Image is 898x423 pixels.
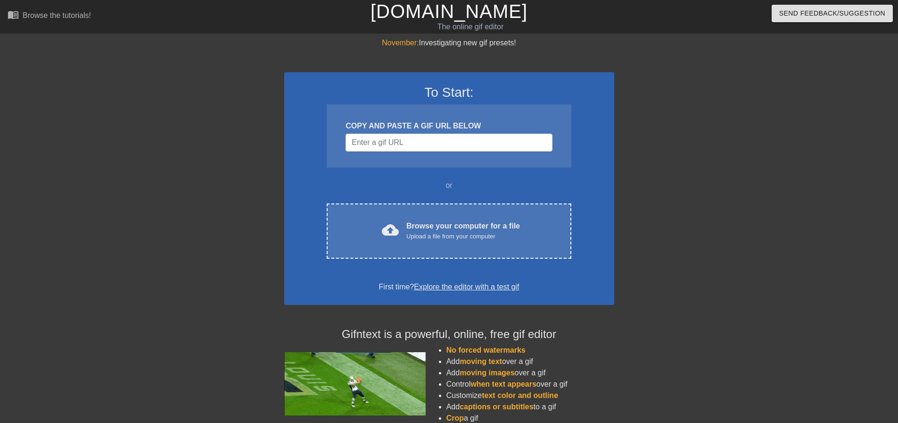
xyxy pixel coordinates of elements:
span: text color and outline [482,391,558,399]
a: Explore the editor with a test gif [414,283,519,291]
span: moving text [460,357,502,365]
div: Browse the tutorials! [23,11,91,19]
span: No forced watermarks [446,346,526,354]
span: captions or subtitles [460,403,533,411]
div: First time? [297,281,602,293]
div: or [309,180,590,191]
div: The online gif editor [304,21,637,33]
div: COPY AND PASTE A GIF URL BELOW [346,120,552,132]
a: [DOMAIN_NAME] [371,1,527,22]
span: when text appears [470,380,536,388]
input: Username [346,134,552,152]
span: moving images [460,369,514,377]
a: Browse the tutorials! [8,9,91,24]
img: football_small.gif [284,352,426,415]
button: Send Feedback/Suggestion [772,5,893,22]
li: Add over a gif [446,367,614,379]
span: cloud_upload [382,221,399,238]
li: Customize [446,390,614,401]
h3: To Start: [297,85,602,101]
h4: Gifntext is a powerful, online, free gif editor [284,328,614,341]
div: Browse your computer for a file [406,220,520,241]
span: November: [382,39,419,47]
li: Control over a gif [446,379,614,390]
li: Add over a gif [446,356,614,367]
div: Investigating new gif presets! [284,37,614,49]
span: Send Feedback/Suggestion [779,8,885,19]
div: Upload a file from your computer [406,232,520,241]
span: menu_book [8,9,19,20]
li: Add to a gif [446,401,614,413]
span: Crop [446,414,464,422]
